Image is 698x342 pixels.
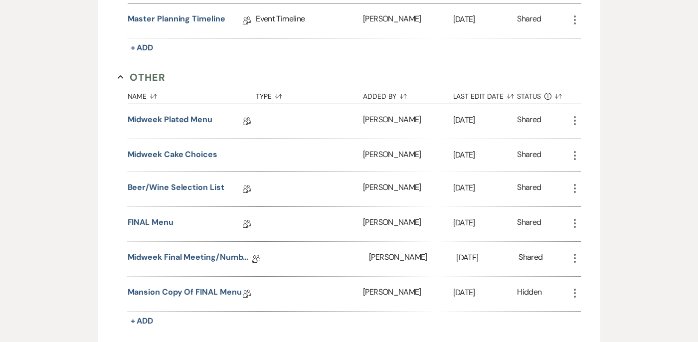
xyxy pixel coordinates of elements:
[128,314,157,328] button: + Add
[453,85,518,104] button: Last Edit Date
[517,93,541,100] span: Status
[453,114,518,127] p: [DATE]
[519,251,542,267] div: Shared
[363,172,453,206] div: [PERSON_NAME]
[363,3,453,38] div: [PERSON_NAME]
[128,216,174,232] a: FINAL Menu
[517,181,541,197] div: Shared
[453,181,518,194] p: [DATE]
[128,251,252,267] a: Midweek Final Meeting/Numbers Doc
[118,70,166,85] button: Other
[128,114,212,129] a: Midweek Plated Menu
[256,85,363,104] button: Type
[517,216,541,232] div: Shared
[453,286,518,299] p: [DATE]
[517,13,541,28] div: Shared
[456,251,519,264] p: [DATE]
[453,13,518,26] p: [DATE]
[128,149,217,161] button: Midweek Cake Choices
[128,41,157,55] button: + Add
[363,207,453,241] div: [PERSON_NAME]
[453,149,518,162] p: [DATE]
[517,286,541,302] div: Hidden
[363,85,453,104] button: Added By
[369,242,456,276] div: [PERSON_NAME]
[128,85,256,104] button: Name
[128,286,242,302] a: Mansion Copy of FINAL Menu
[128,13,225,28] a: Master Planning Timeline
[517,114,541,129] div: Shared
[363,277,453,311] div: [PERSON_NAME]
[131,42,154,53] span: + Add
[128,181,224,197] a: Beer/Wine Selection List
[517,149,541,162] div: Shared
[256,3,363,38] div: Event Timeline
[363,104,453,139] div: [PERSON_NAME]
[453,216,518,229] p: [DATE]
[363,139,453,171] div: [PERSON_NAME]
[131,316,154,326] span: + Add
[517,85,568,104] button: Status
